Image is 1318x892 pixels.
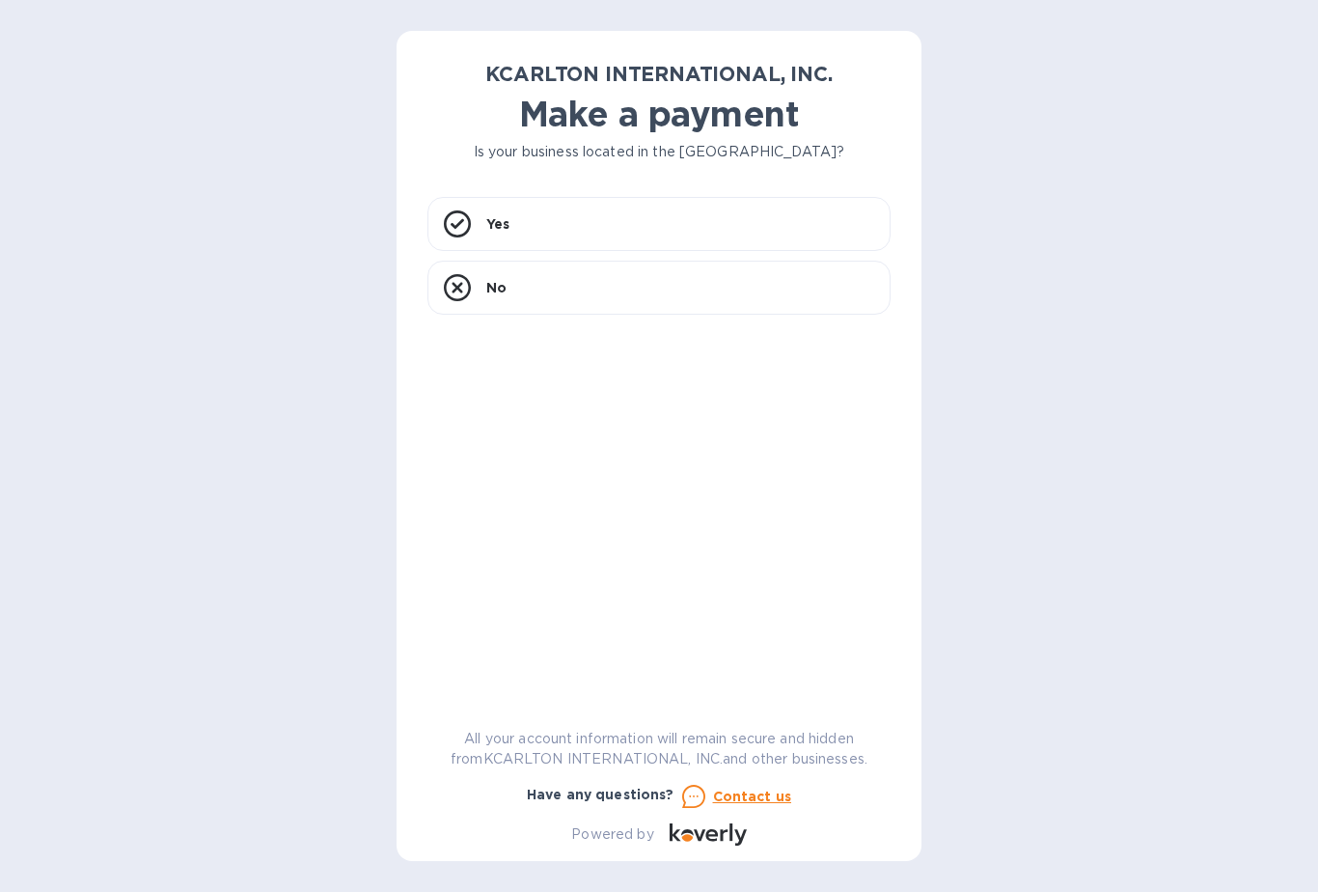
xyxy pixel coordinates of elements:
[427,142,891,162] p: Is your business located in the [GEOGRAPHIC_DATA]?
[713,789,792,804] u: Contact us
[427,94,891,134] h1: Make a payment
[485,62,832,86] b: KCARLTON INTERNATIONAL, INC.
[527,787,674,802] b: Have any questions?
[486,214,509,234] p: Yes
[571,824,653,845] p: Powered by
[427,729,891,769] p: All your account information will remain secure and hidden from KCARLTON INTERNATIONAL, INC. and ...
[486,278,507,297] p: No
